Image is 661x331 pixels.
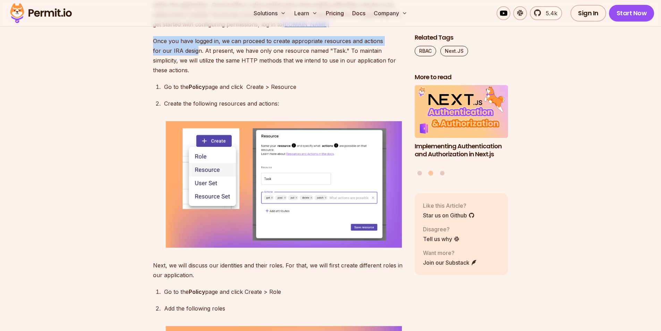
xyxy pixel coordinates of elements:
a: Star us on Github [423,211,475,219]
p: Like this Article? [423,201,475,209]
p: Go to the page and click Create > Role [164,287,404,297]
p: Want more? [423,248,477,257]
a: Start Now [609,5,654,22]
a: Pricing [323,6,347,20]
p: Add the following roles [164,304,404,313]
h2: More to read [415,73,508,81]
img: Implementing Authentication and Authorization in Next.js [415,85,508,138]
a: Implementing Authentication and Authorization in Next.jsImplementing Authentication and Authoriza... [415,85,508,166]
img: Permit logo [7,1,75,25]
p: Next, we will discuss our identities and their roles. For that, we will first create different ro... [153,260,404,280]
a: [DOMAIN_NAME] [282,21,329,28]
button: Go to slide 2 [429,171,433,175]
h2: Related Tags [415,33,508,41]
a: Docs [349,6,368,20]
a: Sign In [570,5,606,22]
li: 2 of 3 [415,85,508,166]
a: RBAC [415,45,436,56]
strong: Policy [189,83,205,90]
button: Go to slide 1 [417,171,422,175]
button: Go to slide 3 [440,171,444,175]
a: Tell us why [423,234,460,243]
strong: Policy [189,288,205,295]
p: Create the following resources and actions: [164,99,404,108]
button: Company [371,6,410,20]
span: 5.4k [542,9,557,17]
p: Go to the page and click Create > Resource [164,82,404,92]
p: Once you have logged in, we can proceed to create appropriate resources and actions for our IRA d... [153,36,404,75]
button: Learn [291,6,320,20]
p: Disagree? [423,225,460,233]
a: Join our Substack [423,258,477,266]
button: Solutions [251,6,289,20]
a: Next.JS [440,45,468,56]
h3: Implementing Authentication and Authorization in Next.js [415,142,508,158]
a: 5.4k [530,6,562,20]
img: Frame 68089.png [164,119,404,249]
div: Posts [415,85,508,176]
